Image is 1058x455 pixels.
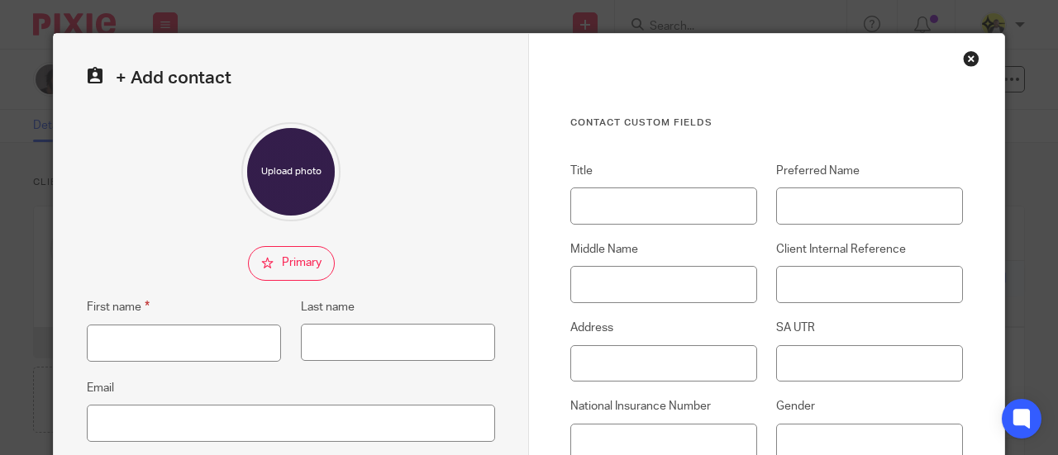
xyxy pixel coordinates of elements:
[776,241,963,258] label: Client Internal Reference
[570,241,757,258] label: Middle Name
[776,320,963,336] label: SA UTR
[570,116,963,130] h3: Contact Custom fields
[87,380,114,396] label: Email
[776,163,963,179] label: Preferred Name
[87,297,150,316] label: First name
[963,50,979,67] div: Close this dialog window
[570,320,757,336] label: Address
[570,398,757,415] label: National Insurance Number
[776,398,963,415] label: Gender
[301,299,355,315] label: Last name
[570,163,757,179] label: Title
[87,67,495,89] h2: + Add contact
